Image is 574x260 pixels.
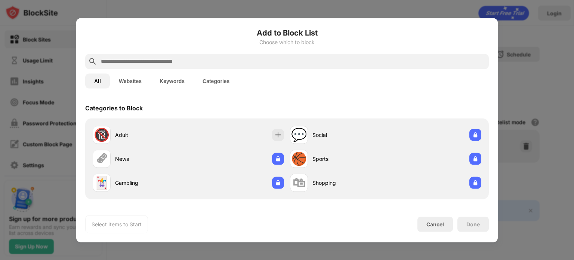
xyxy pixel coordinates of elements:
[291,127,307,143] div: 💬
[115,179,188,187] div: Gambling
[115,155,188,163] div: News
[85,39,489,45] div: Choose which to block
[94,127,109,143] div: 🔞
[426,221,444,227] div: Cancel
[95,151,108,166] div: 🗞
[92,220,142,228] div: Select Items to Start
[85,104,143,111] div: Categories to Block
[293,175,305,190] div: 🛍
[115,131,188,139] div: Adult
[85,73,110,88] button: All
[85,27,489,38] h6: Add to Block List
[194,73,238,88] button: Categories
[88,57,97,66] img: search.svg
[151,73,194,88] button: Keywords
[312,155,386,163] div: Sports
[312,131,386,139] div: Social
[291,151,307,166] div: 🏀
[312,179,386,187] div: Shopping
[94,175,109,190] div: 🃏
[110,73,151,88] button: Websites
[466,221,480,227] div: Done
